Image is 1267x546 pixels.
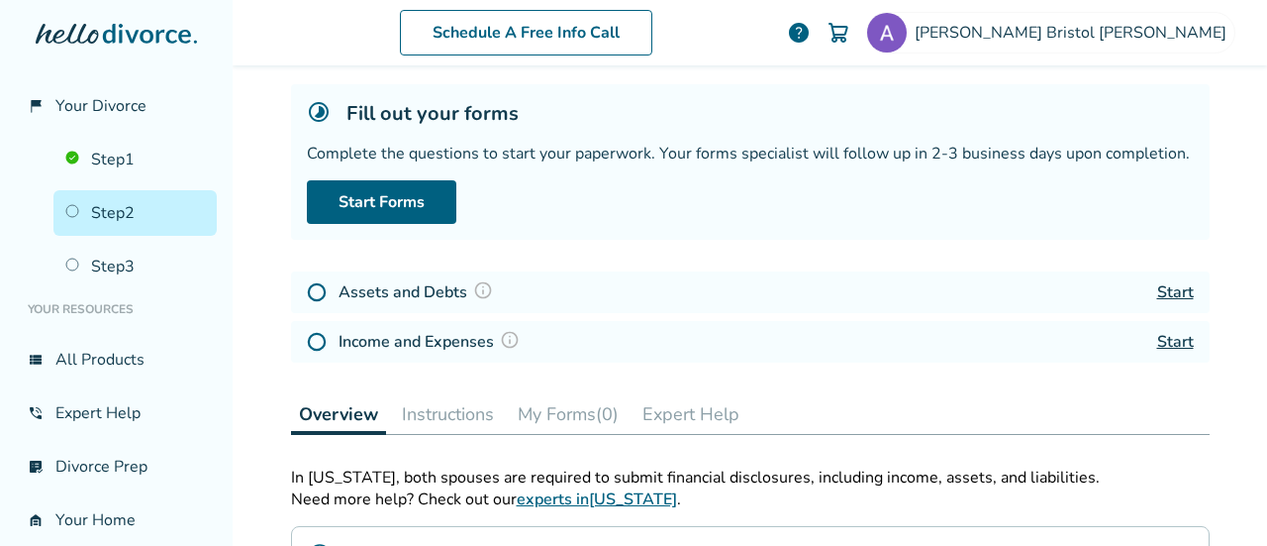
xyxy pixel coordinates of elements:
[394,394,502,434] button: Instructions
[307,143,1194,164] div: Complete the questions to start your paperwork. Your forms specialist will follow up in 2-3 busin...
[339,279,499,305] h4: Assets and Debts
[473,280,493,300] img: Question Mark
[16,337,217,382] a: view_listAll Products
[1157,331,1194,353] a: Start
[53,244,217,289] a: Step3
[867,13,907,53] img: Amy Maxson
[291,489,1210,510] p: Need more help? Check out our .
[28,459,44,475] span: list_alt_check
[307,282,327,302] img: Not Started
[291,467,1210,489] div: In [US_STATE], both spouses are required to submit financial disclosures, including income, asset...
[915,22,1234,44] span: [PERSON_NAME] Bristol [PERSON_NAME]
[53,190,217,236] a: Step2
[291,394,386,435] button: Overview
[28,405,44,421] span: phone_in_talk
[28,98,44,114] span: flag_2
[517,489,677,510] a: experts in[US_STATE]
[1168,451,1267,546] iframe: Chat Widget
[400,10,652,55] a: Schedule A Free Info Call
[307,332,327,352] img: Not Started
[1157,281,1194,303] a: Start
[55,95,146,117] span: Your Divorce
[16,444,217,490] a: list_alt_checkDivorce Prep
[16,390,217,436] a: phone_in_talkExpert Help
[53,137,217,182] a: Step1
[28,352,44,368] span: view_list
[634,394,747,434] button: Expert Help
[16,83,217,129] a: flag_2Your Divorce
[28,512,44,528] span: garage_home
[339,329,526,355] h4: Income and Expenses
[346,100,519,127] h5: Fill out your forms
[500,330,520,350] img: Question Mark
[307,180,456,224] a: Start Forms
[827,21,850,45] img: Cart
[16,497,217,543] a: garage_homeYour Home
[787,21,811,45] a: help
[510,394,627,434] button: My Forms(0)
[16,289,217,329] li: Your Resources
